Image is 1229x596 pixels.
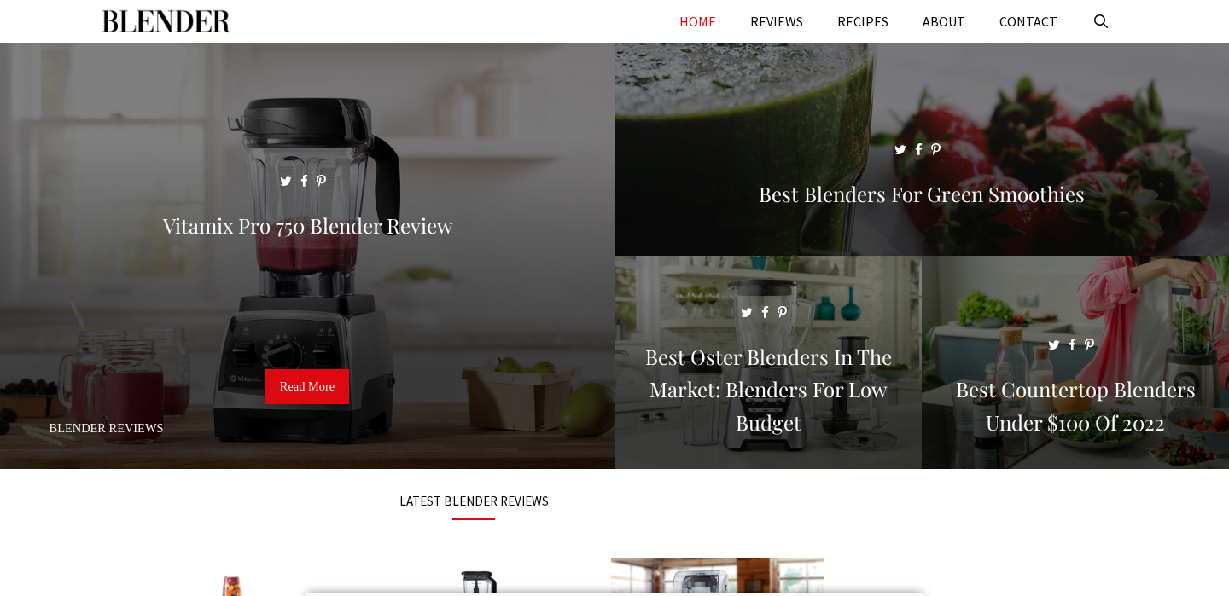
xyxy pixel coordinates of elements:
a: Read More [265,369,349,405]
a: Best Blenders for Green Smoothies [614,235,1229,252]
a: Best Countertop Blenders Under $100 of 2022 [922,448,1229,466]
a: Best Oster Blenders in the Market: Blenders for Low Budget [614,448,922,466]
a: Blender Reviews [50,421,164,435]
h3: LATEST BLENDER REVIEWS [124,495,824,507]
